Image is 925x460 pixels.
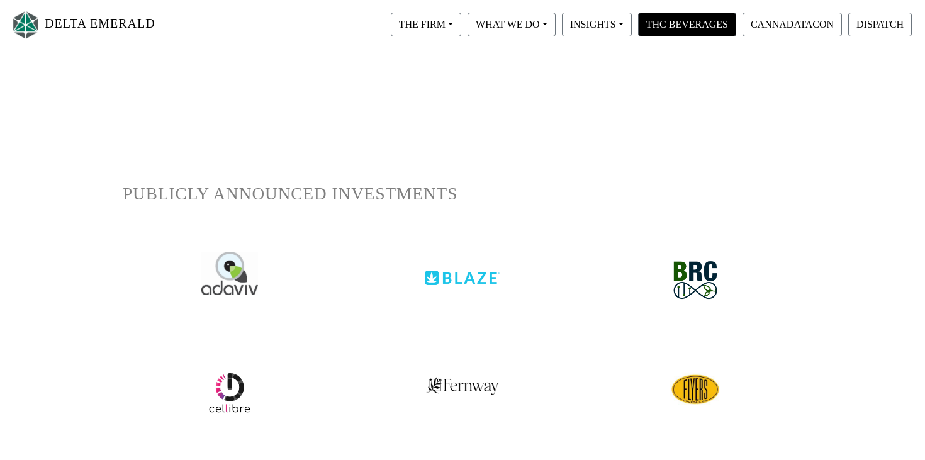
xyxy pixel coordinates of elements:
img: cellibre [670,364,720,415]
button: INSIGHTS [562,13,632,36]
a: DELTA EMERALD [10,5,155,45]
img: adaviv [201,252,258,295]
img: brc [664,252,727,309]
a: DISPATCH [845,18,915,29]
button: WHAT WE DO [468,13,556,36]
button: DISPATCH [848,13,912,36]
a: THC BEVERAGES [635,18,739,29]
button: THC BEVERAGES [638,13,736,36]
img: cellibre [208,371,252,415]
img: blaze [425,252,500,285]
button: CANNADATACON [743,13,842,36]
h1: PUBLICLY ANNOUNCED INVESTMENTS [123,184,802,205]
a: CANNADATACON [739,18,845,29]
button: THE FIRM [391,13,461,36]
img: fernway [426,364,499,396]
img: Logo [10,8,42,42]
